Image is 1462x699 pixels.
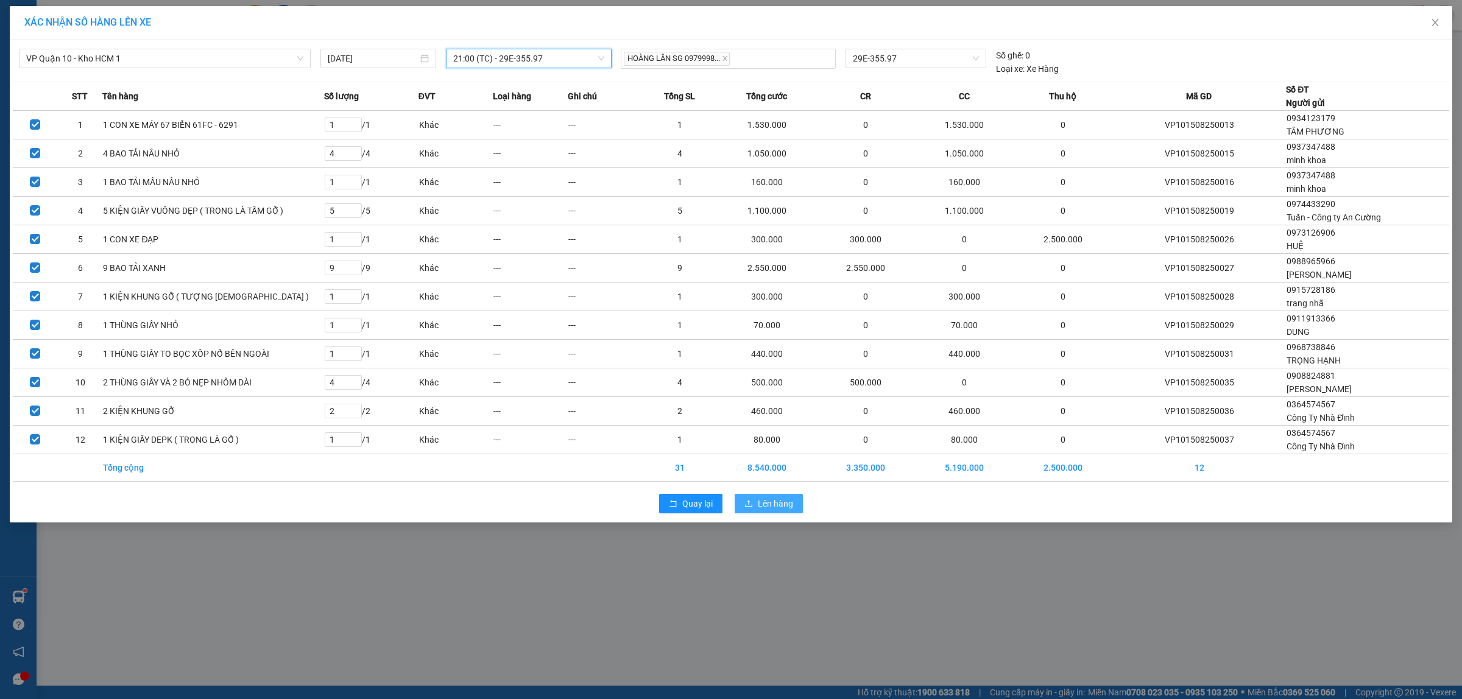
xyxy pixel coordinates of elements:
td: 0 [816,397,915,426]
div: 0 [996,49,1030,62]
td: Khác [418,283,493,311]
td: 0 [816,340,915,368]
span: TRỌNG HẠNH [1287,356,1341,365]
span: Mã đơn: VP101508250027 [5,65,182,82]
td: 0 [816,139,915,168]
span: HOÀNG LÂN SG 0979998... [624,52,730,66]
td: 0 [816,426,915,454]
span: VP Quận 10 - Kho HCM 1 [26,49,303,68]
td: Khác [418,368,493,397]
td: 0 [816,283,915,311]
td: --- [568,168,643,197]
td: 5.190.000 [915,454,1014,482]
span: [PERSON_NAME] [1287,270,1352,279]
td: Khác [418,225,493,254]
td: 2.550.000 [718,254,816,283]
td: 440.000 [915,340,1014,368]
td: 1.530.000 [718,111,816,139]
td: 1 THÙNG GIẤY TO BỌC XỐP NỔ BÊN NGOÀI [102,340,324,368]
span: TÂM PHƯƠNG [1287,127,1344,136]
td: 300.000 [718,283,816,311]
td: / 9 [324,254,418,283]
span: CR [860,90,871,103]
span: Loại hàng [493,90,531,103]
td: 1.050.000 [718,139,816,168]
td: --- [568,426,643,454]
span: Tổng cước [746,90,787,103]
span: HUỆ [1287,241,1304,251]
td: 8 [58,311,103,340]
td: --- [493,311,568,340]
td: 1 BAO TẢI MẦU NÂU NHỎ [102,168,324,197]
td: 5 [58,225,103,254]
td: 9 BAO TẢI XANH [102,254,324,283]
span: rollback [669,499,677,509]
td: 5 [643,197,718,225]
div: Xe Hàng [996,62,1059,76]
td: 300.000 [915,283,1014,311]
td: 11 [58,397,103,426]
td: 0 [1014,426,1112,454]
td: 1 [643,426,718,454]
td: --- [568,368,643,397]
button: rollbackQuay lại [659,494,722,513]
span: [PERSON_NAME] [1287,384,1352,394]
span: Số lượng [324,90,359,103]
td: / 1 [324,225,418,254]
td: / 1 [324,283,418,311]
span: XÁC NHẬN SỐ HÀNG LÊN XE [24,16,151,28]
td: 7 [58,283,103,311]
td: 8.540.000 [718,454,816,482]
td: / 4 [324,368,418,397]
td: / 1 [324,340,418,368]
td: 0 [816,168,915,197]
td: 2 [58,139,103,168]
span: [PHONE_NUMBER] [5,26,93,47]
td: 4 [643,368,718,397]
td: 0 [1014,197,1112,225]
span: Lên hàng [758,497,793,510]
td: VP101508250015 [1112,139,1286,168]
td: --- [568,283,643,311]
td: --- [568,397,643,426]
td: --- [493,368,568,397]
td: Khác [418,111,493,139]
td: 31 [643,454,718,482]
td: 2 KIỆN KHUNG GỖ [102,397,324,426]
span: Tuấn - Công ty An Cường [1287,213,1381,222]
span: trang nhã [1287,298,1324,308]
td: Khác [418,168,493,197]
td: 1 [643,111,718,139]
td: 1 CON XE ĐẠP [102,225,324,254]
td: 1.100.000 [718,197,816,225]
span: 0973126906 [1287,228,1335,237]
span: 0934123179 [1287,113,1335,123]
td: 0 [816,197,915,225]
td: --- [493,340,568,368]
td: 160.000 [718,168,816,197]
td: 460.000 [915,397,1014,426]
td: 1.100.000 [915,197,1014,225]
td: / 1 [324,111,418,139]
span: Tên hàng [102,90,138,103]
td: VP101508250031 [1112,340,1286,368]
td: 2.500.000 [1014,225,1112,254]
td: 0 [1014,139,1112,168]
td: 12 [1112,454,1286,482]
td: 0 [1014,368,1112,397]
td: / 4 [324,139,418,168]
button: Close [1418,6,1452,40]
td: VP101508250026 [1112,225,1286,254]
td: 0 [1014,311,1112,340]
button: uploadLên hàng [735,494,803,513]
td: 0 [915,254,1014,283]
td: 0 [1014,168,1112,197]
strong: CSKH: [34,26,65,37]
td: 300.000 [718,225,816,254]
span: 0911913366 [1287,314,1335,323]
td: --- [493,168,568,197]
td: --- [493,111,568,139]
td: VP101508250013 [1112,111,1286,139]
span: Mã GD [1186,90,1212,103]
span: Công Ty Nhà Đỉnh [1287,413,1355,423]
